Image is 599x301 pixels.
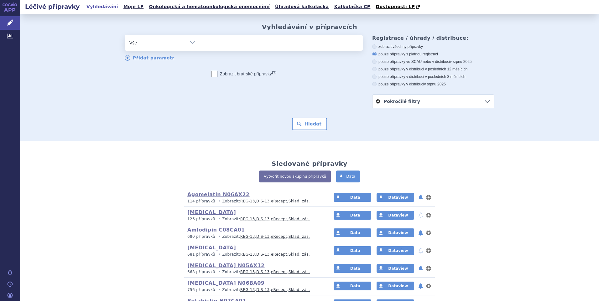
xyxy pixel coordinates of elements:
[418,194,424,201] button: notifikace
[372,74,494,79] label: pouze přípravky v distribuci v posledních 3 měsících
[216,252,222,257] i: •
[187,280,264,286] a: [MEDICAL_DATA] N06BA09
[418,282,424,290] button: notifikace
[350,213,360,217] span: Data
[187,217,322,222] p: Zobrazit: , , ,
[292,118,327,130] button: Hledat
[425,194,432,201] button: nastavení
[425,212,432,219] button: nastavení
[377,282,414,290] a: Dataview
[240,234,255,239] a: REG-13
[289,217,310,221] a: Sklad. zás.
[187,270,215,274] span: 668 přípravků
[256,270,269,274] a: DIS-13
[372,95,494,108] a: Pokročilé filtry
[271,288,287,292] a: eRecept
[334,282,371,290] a: Data
[20,2,85,11] h2: Léčivé přípravky
[187,227,245,233] a: Amlodipin C08CA01
[350,248,360,253] span: Data
[376,4,415,9] span: Dostupnosti LP
[256,252,269,257] a: DIS-13
[334,246,371,255] a: Data
[240,199,255,203] a: REG-13
[216,287,222,293] i: •
[289,199,310,203] a: Sklad. zás.
[187,269,322,275] p: Zobrazit: , , ,
[377,228,414,237] a: Dataview
[256,288,269,292] a: DIS-13
[262,23,357,31] h2: Vyhledávání v přípravcích
[187,234,322,239] p: Zobrazit: , , ,
[425,229,432,237] button: nastavení
[272,70,276,74] abbr: (?)
[256,234,269,239] a: DIS-13
[216,269,222,275] i: •
[372,59,494,64] label: pouze přípravky ve SCAU nebo v distribuci
[122,3,145,11] a: Moje LP
[289,234,310,239] a: Sklad. zás.
[372,52,494,57] label: pouze přípravky s platnou registrací
[377,211,414,220] a: Dataview
[418,247,424,254] button: notifikace
[216,217,222,222] i: •
[272,160,347,167] h2: Sledované přípravky
[187,252,322,257] p: Zobrazit: , , ,
[240,270,255,274] a: REG-13
[147,3,272,11] a: Onkologická a hematoonkologická onemocnění
[187,209,236,215] a: [MEDICAL_DATA]
[425,282,432,290] button: nastavení
[216,234,222,239] i: •
[187,287,322,293] p: Zobrazit: , , ,
[187,199,215,203] span: 114 přípravků
[271,270,287,274] a: eRecept
[187,191,250,197] a: Agomelatin N06AX22
[187,199,322,204] p: Zobrazit: , , ,
[425,247,432,254] button: nastavení
[211,71,277,77] label: Zobrazit bratrské přípravky
[187,288,215,292] span: 756 přípravků
[271,217,287,221] a: eRecept
[388,266,408,271] span: Dataview
[289,288,310,292] a: Sklad. zás.
[334,211,371,220] a: Data
[240,252,255,257] a: REG-13
[377,246,414,255] a: Dataview
[377,193,414,202] a: Dataview
[424,82,445,86] span: v srpnu 2025
[271,234,287,239] a: eRecept
[187,245,236,251] a: [MEDICAL_DATA]
[216,199,222,204] i: •
[372,67,494,72] label: pouze přípravky v distribuci v posledních 12 měsících
[187,234,215,239] span: 680 přípravků
[350,231,360,235] span: Data
[240,217,255,221] a: REG-13
[372,44,494,49] label: zobrazit všechny přípravky
[273,3,331,11] a: Úhradová kalkulačka
[187,217,215,221] span: 126 přípravků
[271,252,287,257] a: eRecept
[372,82,494,87] label: pouze přípravky v distribuci
[346,174,355,179] span: Data
[334,228,371,237] a: Data
[334,193,371,202] a: Data
[271,199,287,203] a: eRecept
[332,3,372,11] a: Kalkulačka CP
[334,264,371,273] a: Data
[289,270,310,274] a: Sklad. zás.
[418,212,424,219] button: notifikace
[240,288,255,292] a: REG-13
[350,284,360,288] span: Data
[372,35,494,41] h3: Registrace / úhrady / distribuce:
[388,231,408,235] span: Dataview
[418,265,424,272] button: notifikace
[388,213,408,217] span: Dataview
[259,171,331,182] a: Vytvořit novou skupinu přípravků
[256,217,269,221] a: DIS-13
[388,284,408,288] span: Dataview
[256,199,269,203] a: DIS-13
[425,265,432,272] button: nastavení
[289,252,310,257] a: Sklad. zás.
[85,3,120,11] a: Vyhledávání
[418,229,424,237] button: notifikace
